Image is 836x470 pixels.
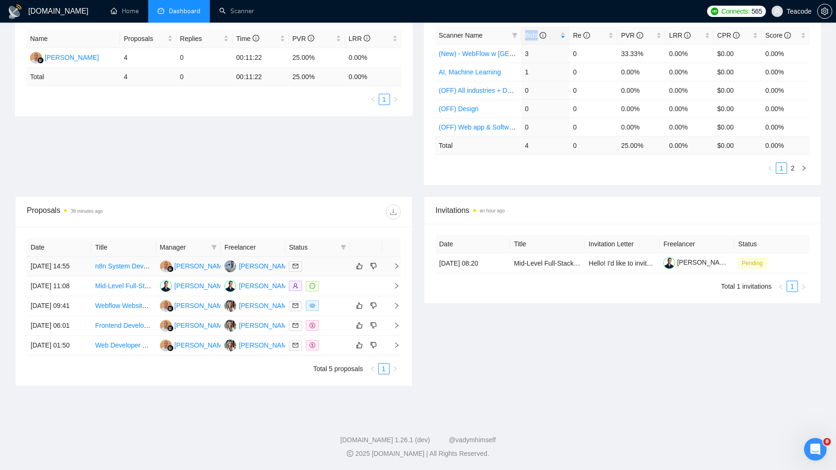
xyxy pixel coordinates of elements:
[91,336,156,356] td: Web Developer Needed for Website Updates and Maintenance (WordPress, Webflow, etc.)
[665,99,713,118] td: 0.00%
[386,204,401,219] button: download
[120,68,176,86] td: 4
[95,322,295,329] a: Frontend Developer – Infinite Canvas Site Rebuild (Design-Focused)
[390,94,401,105] button: right
[386,342,400,348] span: right
[232,68,288,86] td: 00:11:22
[762,99,810,118] td: 0.00%
[617,81,665,99] td: 0.00%
[160,282,229,289] a: JD[PERSON_NAME]
[160,340,172,351] img: MU
[167,305,174,312] img: gigradar-bm.png
[124,33,165,44] span: Proposals
[340,436,430,444] a: [DOMAIN_NAME] 1.26.1 (dev)
[798,162,810,174] button: right
[239,300,293,311] div: [PERSON_NAME]
[637,32,643,39] span: info-circle
[45,52,99,63] div: [PERSON_NAME]
[368,300,379,311] button: dislike
[784,32,791,39] span: info-circle
[310,283,315,289] span: message
[167,266,174,272] img: gigradar-bm.png
[27,336,91,356] td: [DATE] 01:50
[669,32,691,39] span: LRR
[30,53,99,61] a: MU[PERSON_NAME]
[569,81,617,99] td: 0
[91,316,156,336] td: Frontend Developer – Infinite Canvas Site Rebuild (Design-Focused)
[762,136,810,154] td: 0.00 %
[660,235,734,253] th: Freelancer
[717,32,740,39] span: CPR
[370,366,375,372] span: left
[160,321,229,329] a: MU[PERSON_NAME]
[156,238,221,257] th: Manager
[439,32,483,39] span: Scanner Name
[804,438,827,461] iframe: Intercom live chat
[817,8,832,15] a: setting
[733,32,740,39] span: info-circle
[585,235,660,253] th: Invitation Letter
[764,162,776,174] button: left
[617,136,665,154] td: 25.00 %
[167,345,174,351] img: gigradar-bm.png
[370,341,377,349] span: dislike
[665,136,713,154] td: 0.00 %
[37,57,44,64] img: gigradar-bm.png
[439,68,501,76] a: AI, Machine Learning
[510,28,519,42] span: filter
[224,321,293,329] a: KS[PERSON_NAME]
[175,320,229,331] div: [PERSON_NAME]
[663,257,675,269] img: c1j27oS9fmfKPeS7Q5jflJX_arFTDMkwW-V-NzSYT3T8GG-PxuHr0aC4406Y-beAsu
[364,35,370,41] span: info-circle
[224,320,236,332] img: KS
[379,94,390,105] li: 1
[239,320,293,331] div: [PERSON_NAME]
[27,257,91,276] td: [DATE] 14:55
[224,262,293,269] a: PP[PERSON_NAME]
[775,281,787,292] button: left
[714,63,762,81] td: $0.00
[801,165,807,171] span: right
[386,208,400,216] span: download
[510,235,585,253] th: Title
[219,7,254,15] a: searchScanner
[27,204,214,219] div: Proposals
[439,87,526,94] a: (OFF) All industries + DevOps
[120,30,176,48] th: Proposals
[26,30,120,48] th: Name
[370,97,376,102] span: left
[308,35,314,41] span: info-circle
[224,280,236,292] img: JD
[293,283,298,289] span: user-add
[370,302,377,309] span: dislike
[27,316,91,336] td: [DATE] 06:01
[356,262,363,270] span: like
[818,8,832,15] span: setting
[289,68,345,86] td: 25.00 %
[617,63,665,81] td: 0.00%
[512,32,518,38] span: filter
[354,260,365,272] button: like
[293,342,298,348] span: mail
[617,99,665,118] td: 0.00%
[738,258,766,268] span: Pending
[71,209,103,214] time: 38 minutes ago
[341,244,346,250] span: filter
[167,325,174,332] img: gigradar-bm.png
[390,94,401,105] li: Next Page
[180,33,222,44] span: Replies
[224,341,293,348] a: KS[PERSON_NAME]
[354,300,365,311] button: like
[211,244,217,250] span: filter
[386,302,400,309] span: right
[27,276,91,296] td: [DATE] 11:08
[176,68,232,86] td: 0
[436,253,510,273] td: [DATE] 08:20
[236,35,259,42] span: Time
[569,44,617,63] td: 0
[540,32,546,39] span: info-circle
[368,260,379,272] button: dislike
[8,4,23,19] img: logo
[367,94,379,105] li: Previous Page
[738,259,770,267] a: Pending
